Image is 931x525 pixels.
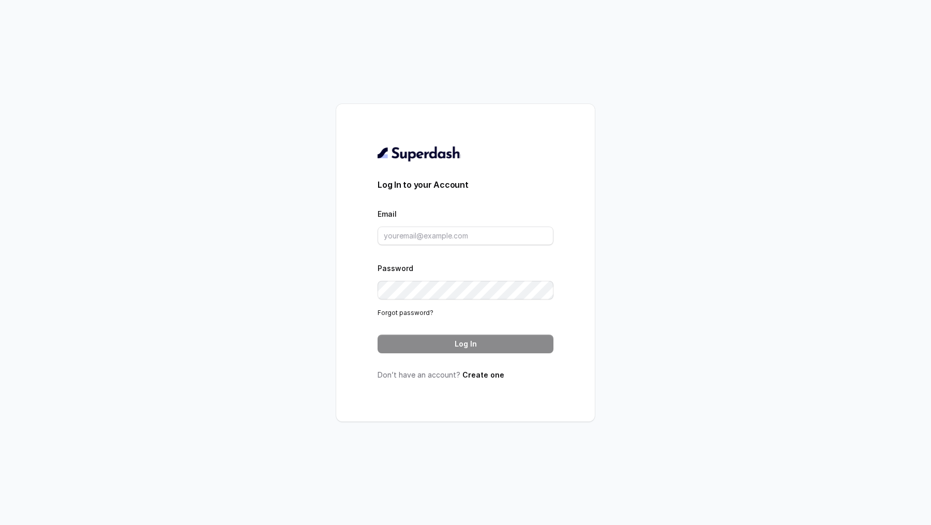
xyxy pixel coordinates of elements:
[378,370,553,380] p: Don’t have an account?
[462,370,504,379] a: Create one
[378,335,553,353] button: Log In
[378,227,553,245] input: youremail@example.com
[378,209,397,218] label: Email
[378,309,433,317] a: Forgot password?
[378,145,461,162] img: light.svg
[378,264,413,273] label: Password
[378,178,553,191] h3: Log In to your Account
